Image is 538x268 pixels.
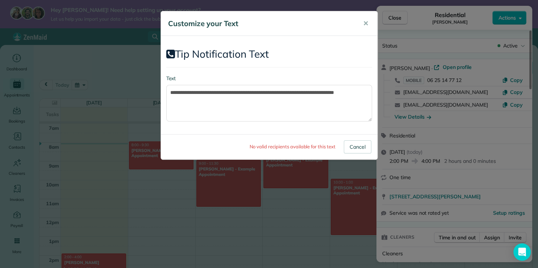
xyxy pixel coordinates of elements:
span: No valid recipients available for this text [249,144,335,149]
h5: Customize your Text [168,18,353,29]
span: ✕ [363,19,368,28]
label: Text [166,75,372,82]
h2: Tip Notification Text [166,49,372,60]
a: Cancel [344,140,371,153]
div: Open Intercom Messenger [513,243,531,261]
